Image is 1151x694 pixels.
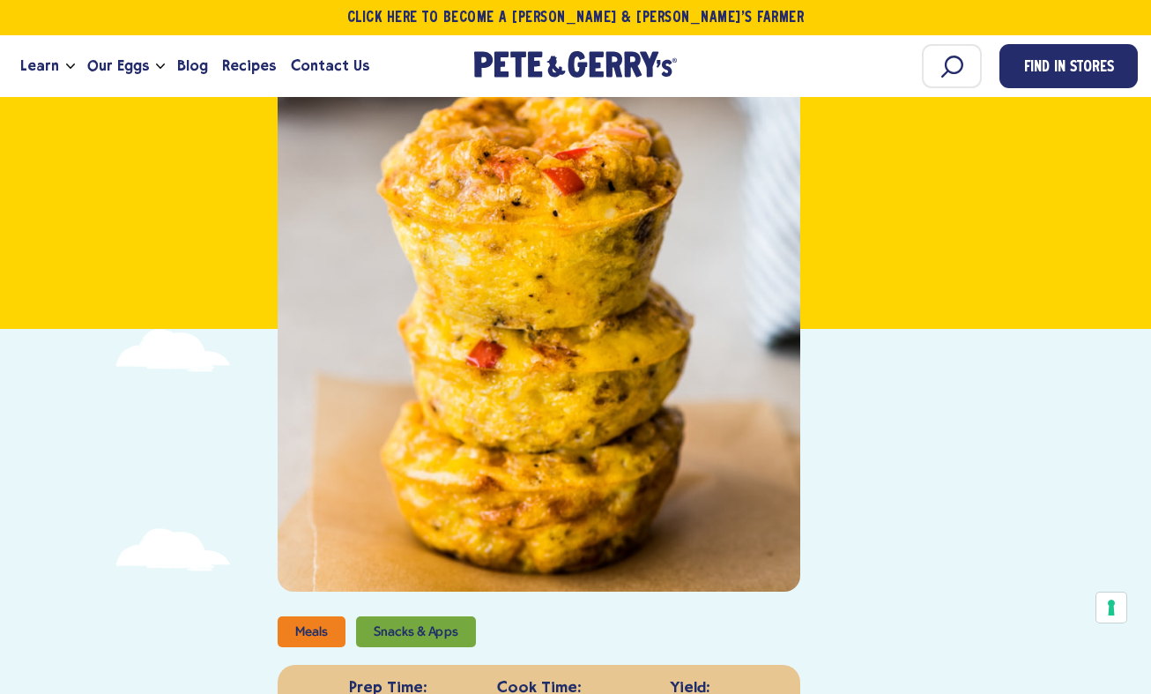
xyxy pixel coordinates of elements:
[1096,593,1126,623] button: Your consent preferences for tracking technologies
[156,63,165,70] button: Open the dropdown menu for Our Eggs
[356,616,475,647] li: Snacks & Apps
[80,42,156,90] a: Our Eggs
[177,55,208,77] span: Blog
[13,42,66,90] a: Learn
[66,63,75,70] button: Open the dropdown menu for Learn
[291,55,369,77] span: Contact Us
[170,42,215,90] a: Blog
[87,55,149,77] span: Our Eggs
[1024,56,1114,80] span: Find in Stores
[922,44,982,88] input: Search
[999,44,1138,88] a: Find in Stores
[20,55,59,77] span: Learn
[215,42,283,90] a: Recipes
[222,55,276,77] span: Recipes
[284,42,376,90] a: Contact Us
[278,616,345,647] li: Meals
